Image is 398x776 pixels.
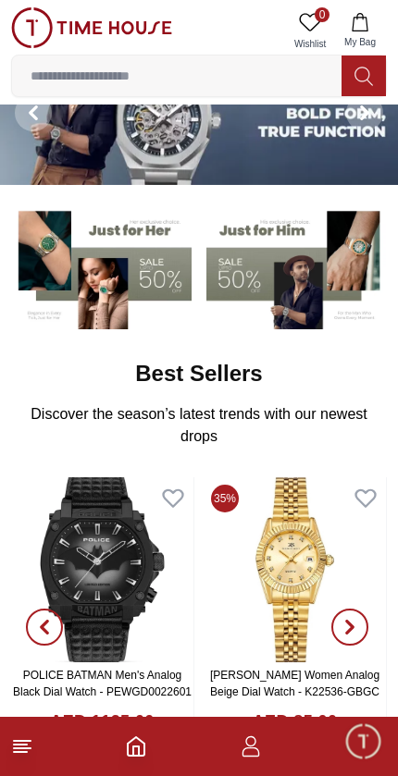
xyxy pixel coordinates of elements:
[14,529,398,548] div: Time House Support
[337,35,383,49] span: My Bag
[287,37,333,51] span: Wishlist
[52,12,83,43] img: Profile picture of Time House Support
[204,477,386,662] img: Kenneth Scott Women Analog Beige Dial Watch - K22536-GBGC
[50,709,154,734] h4: AED 1125.00
[9,9,46,46] em: Back
[13,669,192,698] a: POLICE BATMAN Men's Analog Black Dial Watch - PEWGD0022601
[211,485,239,512] span: 35%
[125,735,147,758] a: Home
[210,669,379,698] a: [PERSON_NAME] Women Analog Beige Dial Watch - K22536-GBGC
[26,403,372,448] p: Discover the season’s latest trends with our newest drops
[93,19,281,37] div: Time House Support
[11,7,172,48] img: ...
[352,9,389,46] em: Minimize
[287,7,333,55] a: 0Wishlist
[343,721,384,762] div: Chat Widget
[333,7,387,55] button: My Bag
[135,359,262,388] h2: Best Sellers
[11,477,193,662] img: POLICE BATMAN Men's Analog Black Dial Watch - PEWGD0022601
[27,567,273,652] span: Hey there! Need help finding the perfect watch? I'm here if you have any questions or need a quic...
[11,203,192,329] img: Women's Watches Banner
[242,645,290,657] span: 09:59 AM
[253,709,338,734] h4: AED 85.00
[315,7,330,22] span: 0
[101,564,118,584] em: Blush
[206,203,387,329] img: Men's Watches Banner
